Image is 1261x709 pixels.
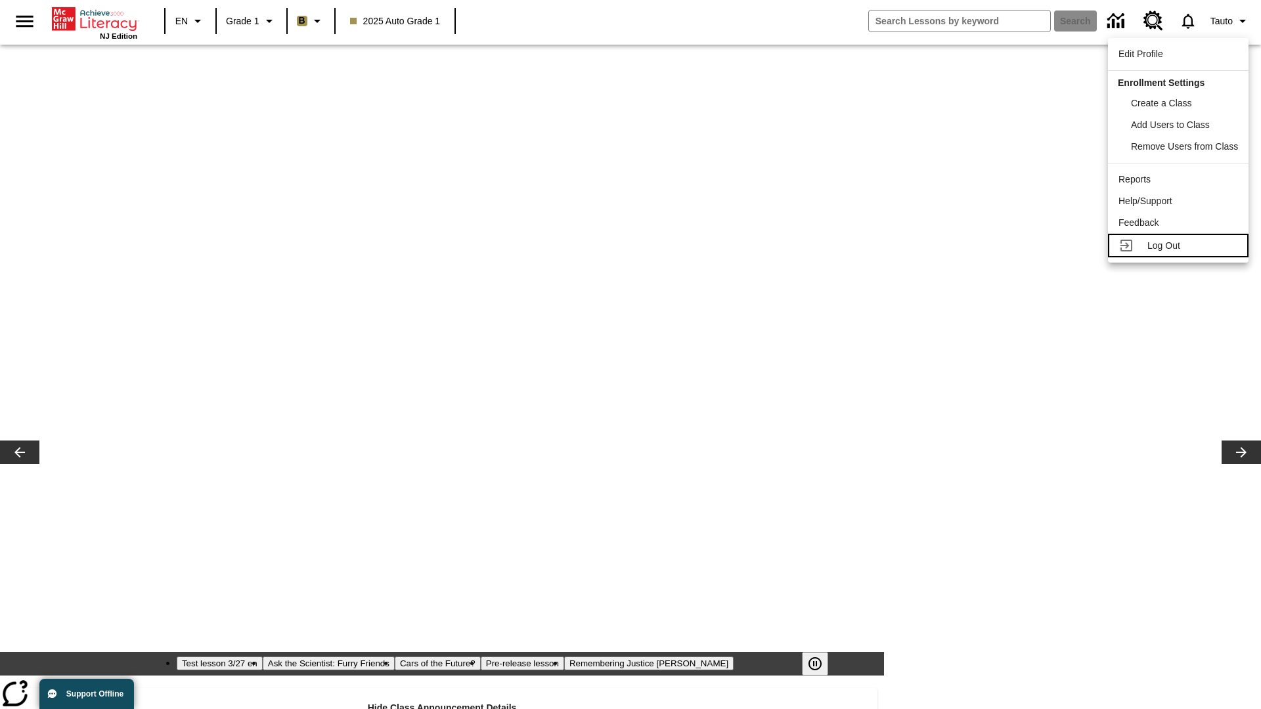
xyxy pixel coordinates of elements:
span: Enrollment Settings [1118,77,1205,88]
span: Remove Users from Class [1131,141,1238,152]
span: Reports [1118,174,1151,184]
span: Edit Profile [1118,49,1163,59]
span: Help/Support [1118,196,1172,206]
body: Maximum 600 characters Press Escape to exit toolbar Press Alt + F10 to reach toolbar [5,11,192,34]
span: Feedback [1118,217,1159,228]
p: Class Announcements attachment at [DATE] 11:49:14 PM [5,11,192,34]
span: Log Out [1147,240,1180,251]
span: Create a Class [1131,98,1192,108]
span: Add Users to Class [1131,119,1210,130]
